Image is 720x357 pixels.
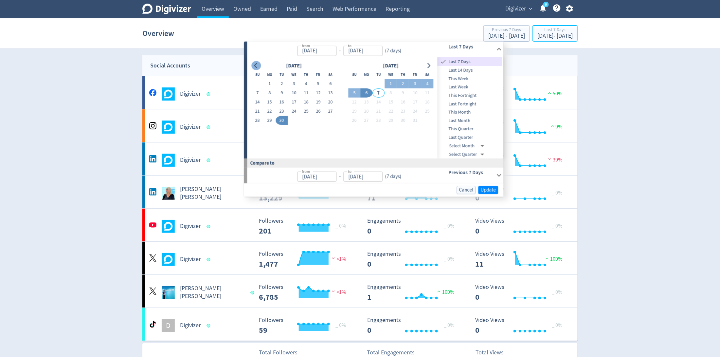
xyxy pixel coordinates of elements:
[444,322,454,329] span: _ 0%
[421,70,433,79] th: Saturday
[438,100,502,108] div: Last Fortnight
[438,100,502,107] span: Last Fortnight
[444,223,454,229] span: _ 0%
[364,284,462,301] svg: Engagements 1
[472,317,570,334] svg: Video Views 0
[360,107,372,116] button: 20
[276,116,288,125] button: 30
[449,169,494,177] h6: Previous 7 Days
[302,43,310,48] label: from
[251,98,263,107] button: 14
[162,286,175,299] img: Emma Lo Russo undefined
[449,141,487,150] div: Select Month
[472,85,570,103] svg: Video Views 3
[409,88,421,98] button: 10
[537,28,573,33] div: Last 7 Days
[438,117,502,125] div: Last Month
[180,285,244,300] h5: [PERSON_NAME] [PERSON_NAME]
[348,98,360,107] button: 12
[300,107,312,116] button: 25
[472,218,570,235] svg: Video Views 0
[207,258,212,261] span: Data last synced: 7 Oct 2025, 3:02am (AEDT)
[312,88,324,98] button: 12
[247,42,504,57] div: from-to(7 days)Last 7 Days
[478,186,498,194] button: Update
[385,79,397,88] button: 1
[251,61,261,70] button: Go to previous month
[300,98,312,107] button: 18
[180,156,201,164] h5: Digivizer
[383,173,402,180] div: ( 7 days )
[383,47,404,54] div: ( 7 days )
[162,154,175,167] img: Digivizer undefined
[162,87,175,101] img: Digivizer undefined
[251,88,263,98] button: 7
[284,62,304,70] div: [DATE]
[438,91,502,100] div: This Fortnight
[336,173,343,180] div: -
[385,116,397,125] button: 29
[324,79,336,88] button: 6
[162,319,175,332] div: D
[300,88,312,98] button: 11
[288,70,300,79] th: Wednesday
[544,256,563,262] span: 100%
[300,79,312,88] button: 4
[330,289,346,295] span: <1%
[180,255,201,263] h5: Digivizer
[438,134,502,141] span: Last Quarter
[247,168,504,183] div: from-to(7 days)Previous 7 Days
[360,116,372,125] button: 27
[162,220,175,233] img: Digivizer undefined
[385,88,397,98] button: 8
[438,108,502,117] div: This Month
[324,107,336,116] button: 27
[488,28,525,33] div: Previous 7 Days
[528,6,533,12] span: expand_more
[142,308,578,341] a: DDigivizer Followers --- _ 0% Followers 59 Engagements 0 Engagements 0 _ 0% Video Views 0 Video V...
[142,242,578,274] a: Digivizer undefinedDigivizer Followers --- Followers 1,477 <1% Engagements 0 Engagements 0 _ 0% V...
[360,88,372,98] button: 6
[180,222,201,230] h5: Digivizer
[385,98,397,107] button: 15
[421,88,433,98] button: 11
[367,348,415,357] p: Total Engagements
[537,33,573,39] div: [DATE] - [DATE]
[397,107,409,116] button: 23
[288,107,300,116] button: 24
[397,116,409,125] button: 30
[276,79,288,88] button: 2
[256,218,354,235] svg: Followers ---
[409,116,421,125] button: 31
[263,70,276,79] th: Monday
[373,116,385,125] button: 28
[549,123,556,128] img: positive-performance.svg
[330,289,337,294] img: negative-performance.svg
[288,98,300,107] button: 17
[397,88,409,98] button: 9
[552,289,563,295] span: _ 0%
[276,88,288,98] button: 9
[142,109,578,142] a: Digivizer undefinedDigivizer Followers --- Followers 762 <1% Engagements 19 Engagements 19 20% Vi...
[483,25,530,42] button: Previous 7 Days[DATE] - [DATE]
[330,256,337,261] img: negative-performance.svg
[312,98,324,107] button: 19
[424,61,433,70] button: Go to next month
[438,75,502,83] span: This Week
[207,225,212,228] span: Data last synced: 7 Oct 2025, 3:01am (AEDT)
[444,256,454,262] span: _ 0%
[544,256,550,261] img: positive-performance.svg
[142,275,578,308] a: Emma Lo Russo undefined[PERSON_NAME] [PERSON_NAME] Followers --- Followers 6,785 <1% Engagements ...
[421,98,433,107] button: 18
[162,187,175,200] img: Emma Lo Russo undefined
[250,291,256,294] span: Data last synced: 6 Oct 2025, 10:02pm (AEDT)
[438,125,502,133] div: This Quarter
[449,150,487,159] div: Select Quarter
[302,169,310,174] label: from
[543,2,549,7] a: 5
[532,25,578,42] button: Last 7 Days[DATE]- [DATE]
[438,57,502,159] nav: presets
[503,4,534,14] button: Digivizer
[552,223,563,229] span: _ 0%
[263,116,276,125] button: 29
